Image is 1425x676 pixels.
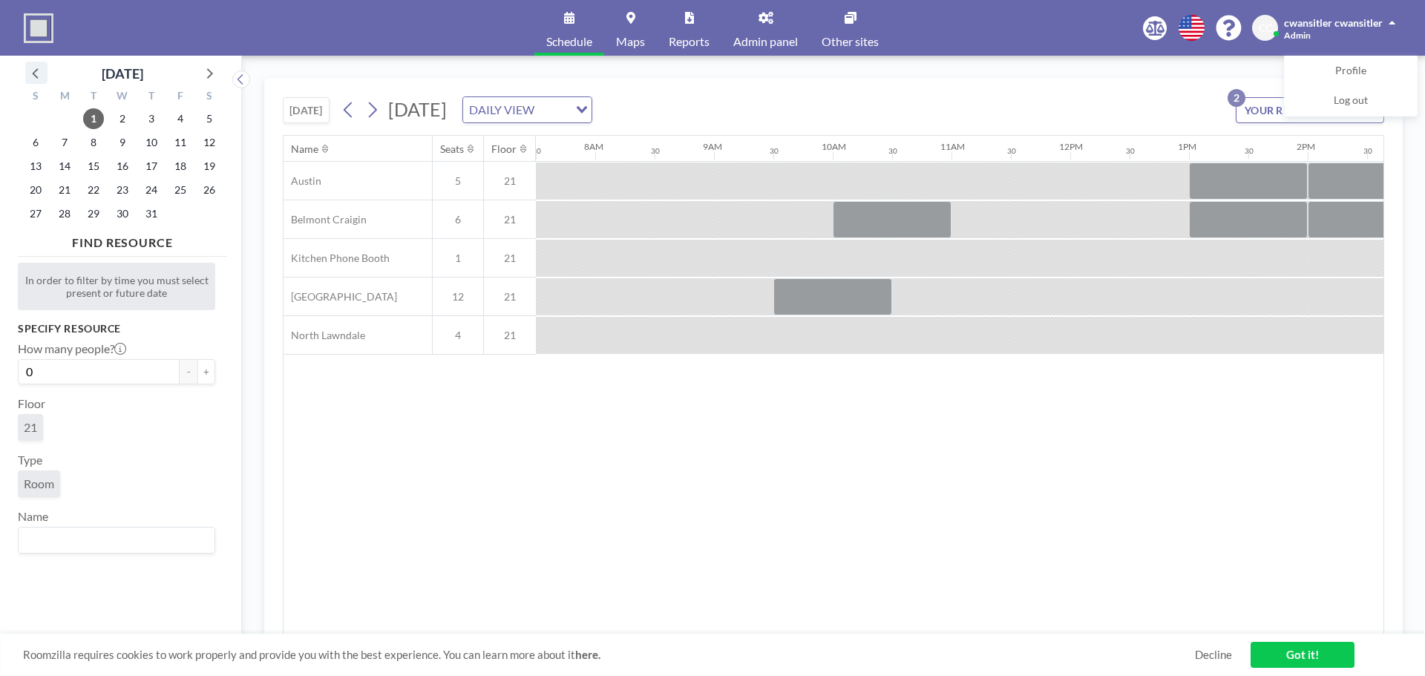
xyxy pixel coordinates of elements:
div: 9AM [703,141,722,152]
span: 6 [433,213,483,226]
span: 21 [484,252,536,265]
span: Austin [284,174,321,188]
span: North Lawndale [284,329,365,342]
div: Search for option [19,528,214,553]
span: 21 [24,420,37,434]
span: Tuesday, July 8, 2025 [83,132,104,153]
span: Saturday, July 19, 2025 [199,156,220,177]
span: Sunday, July 13, 2025 [25,156,46,177]
span: Profile [1335,64,1366,79]
span: Saturday, July 5, 2025 [199,108,220,129]
div: Floor [491,142,517,156]
p: 2 [1228,89,1245,107]
span: Wednesday, July 30, 2025 [112,203,133,224]
span: Friday, July 25, 2025 [170,180,191,200]
div: W [108,88,137,107]
div: 30 [651,146,660,156]
div: 8AM [584,141,603,152]
a: Profile [1285,56,1417,86]
span: Monday, July 28, 2025 [54,203,75,224]
span: DAILY VIEW [466,100,537,119]
span: Admin panel [733,36,798,47]
span: Saturday, July 26, 2025 [199,180,220,200]
div: 30 [532,146,541,156]
span: Tuesday, July 22, 2025 [83,180,104,200]
span: Friday, July 18, 2025 [170,156,191,177]
a: Got it! [1251,642,1354,668]
a: here. [575,648,600,661]
h4: FIND RESOURCE [18,229,227,250]
span: Thursday, July 10, 2025 [141,132,162,153]
span: Thursday, July 17, 2025 [141,156,162,177]
span: Saturday, July 12, 2025 [199,132,220,153]
span: Thursday, July 24, 2025 [141,180,162,200]
span: cwansitler cwansitler [1284,16,1383,29]
span: Tuesday, July 29, 2025 [83,203,104,224]
span: 5 [433,174,483,188]
span: Room [24,476,54,490]
a: Log out [1285,86,1417,116]
span: Monday, July 14, 2025 [54,156,75,177]
div: M [50,88,79,107]
div: 30 [1126,146,1135,156]
input: Search for option [20,531,206,550]
div: 30 [1363,146,1372,156]
label: Type [18,453,42,467]
span: 21 [484,213,536,226]
span: Sunday, July 20, 2025 [25,180,46,200]
img: organization-logo [24,13,53,43]
span: Tuesday, July 15, 2025 [83,156,104,177]
div: 12PM [1059,141,1083,152]
div: S [194,88,223,107]
div: Seats [440,142,464,156]
label: Floor [18,396,45,411]
input: Search for option [539,100,567,119]
span: Other sites [822,36,879,47]
span: Kitchen Phone Booth [284,252,390,265]
span: Friday, July 11, 2025 [170,132,191,153]
span: Schedule [546,36,592,47]
div: Search for option [463,97,592,122]
span: Admin [1284,30,1311,41]
div: Name [291,142,318,156]
div: T [137,88,166,107]
button: - [180,359,197,384]
span: 21 [484,174,536,188]
span: 21 [484,329,536,342]
span: Tuesday, July 1, 2025 [83,108,104,129]
span: 21 [484,290,536,303]
span: Maps [616,36,645,47]
span: Thursday, July 31, 2025 [141,203,162,224]
div: 30 [1245,146,1254,156]
div: 30 [888,146,897,156]
span: CC [1259,22,1272,35]
span: 4 [433,329,483,342]
span: 1 [433,252,483,265]
span: Belmont Craigin [284,213,367,226]
span: Wednesday, July 16, 2025 [112,156,133,177]
span: Friday, July 4, 2025 [170,108,191,129]
div: In order to filter by time you must select present or future date [18,263,215,310]
div: T [79,88,108,107]
button: + [197,359,215,384]
div: S [22,88,50,107]
span: [GEOGRAPHIC_DATA] [284,290,397,303]
span: Log out [1334,93,1368,108]
span: [DATE] [388,98,447,120]
button: YOUR RESERVATIONS2 [1236,97,1384,123]
label: How many people? [18,341,126,356]
span: Wednesday, July 23, 2025 [112,180,133,200]
h3: Specify resource [18,322,215,335]
div: 2PM [1297,141,1315,152]
div: 30 [770,146,779,156]
span: Monday, July 21, 2025 [54,180,75,200]
span: Sunday, July 6, 2025 [25,132,46,153]
span: 12 [433,290,483,303]
span: Wednesday, July 2, 2025 [112,108,133,129]
label: Name [18,509,48,524]
span: Wednesday, July 9, 2025 [112,132,133,153]
button: [DATE] [283,97,330,123]
div: 30 [1007,146,1016,156]
div: [DATE] [102,63,143,84]
span: Monday, July 7, 2025 [54,132,75,153]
